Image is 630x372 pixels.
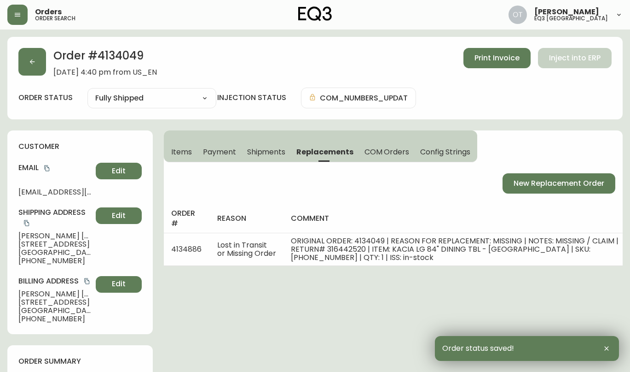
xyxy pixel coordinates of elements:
span: Items [171,147,192,157]
h2: Order # 4134049 [53,48,157,68]
span: Edit [112,211,126,221]
h4: customer [18,142,142,152]
span: Config Strings [420,147,470,157]
span: [PERSON_NAME] [534,8,599,16]
img: 5d4d18d254ded55077432b49c4cb2919 [509,6,527,24]
label: order status [18,93,73,103]
span: [GEOGRAPHIC_DATA] , VA , 22304 , US [18,307,92,315]
button: Edit [96,276,142,293]
span: Order status saved! [442,344,514,353]
img: logo [298,6,332,21]
span: [PHONE_NUMBER] [18,315,92,323]
h4: Shipping Address [18,207,92,228]
button: Edit [96,207,142,224]
h4: Email [18,163,92,173]
h4: reason [217,213,276,224]
span: Print Invoice [474,53,520,63]
h4: order # [171,208,202,229]
span: [GEOGRAPHIC_DATA] , VA , 22304 , US [18,248,92,257]
span: Orders [35,8,62,16]
button: copy [82,277,92,286]
span: 4134886 [171,244,202,254]
span: [STREET_ADDRESS] [18,298,92,307]
span: Edit [112,166,126,176]
button: copy [22,218,31,228]
button: Print Invoice [463,48,531,68]
button: copy [42,164,52,173]
span: Lost in Transit or Missing Order [217,240,276,259]
span: COM Orders [364,147,410,157]
span: ORIGINAL ORDER: 4134049 | REASON FOR REPLACEMENT: MISSING | NOTES: MISSING / CLAIM | RETURN# 3164... [291,236,618,263]
button: New Replacement Order [503,173,615,194]
h5: eq3 [GEOGRAPHIC_DATA] [534,16,608,21]
span: [DATE] 4:40 pm from US_EN [53,68,157,77]
span: [PERSON_NAME] [PERSON_NAME] [18,232,92,240]
span: New Replacement Order [514,178,604,189]
span: Shipments [247,147,286,157]
h4: Billing Address [18,276,92,286]
button: Edit [96,163,142,179]
h4: comment [291,213,628,224]
span: Edit [112,279,126,289]
span: [STREET_ADDRESS] [18,240,92,248]
span: Payment [203,147,236,157]
span: [PERSON_NAME] [PERSON_NAME] [18,290,92,298]
h5: order search [35,16,75,21]
span: [PHONE_NUMBER] [18,257,92,265]
span: Replacements [296,147,353,157]
h4: injection status [217,93,286,103]
span: [EMAIL_ADDRESS][DOMAIN_NAME] [18,188,92,196]
h4: order summary [18,356,142,366]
